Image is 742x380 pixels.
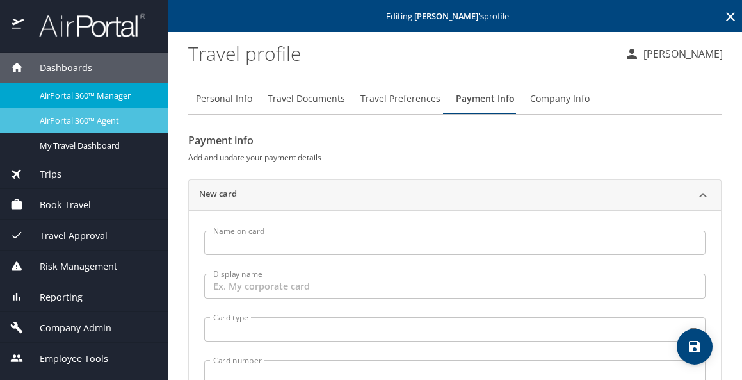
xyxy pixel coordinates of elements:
span: Risk Management [24,260,117,274]
strong: [PERSON_NAME] 's [414,10,484,22]
h2: Payment info [188,130,722,151]
span: Company Info [530,91,590,107]
button: [PERSON_NAME] [619,42,728,65]
h6: Add and update your payment details [188,151,722,164]
div: Profile [188,83,722,114]
span: Dashboards [24,61,92,75]
h1: Travel profile [188,33,614,73]
p: [PERSON_NAME] [640,46,723,62]
span: Reporting [24,290,83,304]
span: Company Admin [24,321,111,335]
div: ​ [204,317,706,342]
span: My Travel Dashboard [40,140,152,152]
span: Payment Info [456,91,515,107]
h2: New card [199,188,237,203]
p: Editing profile [172,12,738,21]
input: Ex. My corporate card [204,274,706,298]
span: Travel Approval [24,229,108,243]
span: Travel Documents [268,91,345,107]
span: Trips [24,167,61,181]
span: Personal Info [196,91,252,107]
div: New card [189,180,721,211]
button: save [677,329,713,365]
span: AirPortal 360™ Agent [40,115,152,127]
span: Employee Tools [24,352,108,366]
img: airportal-logo.png [25,13,145,38]
span: Book Travel [24,198,91,212]
span: Travel Preferences [360,91,440,107]
span: AirPortal 360™ Manager [40,90,152,102]
img: icon-airportal.png [12,13,25,38]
